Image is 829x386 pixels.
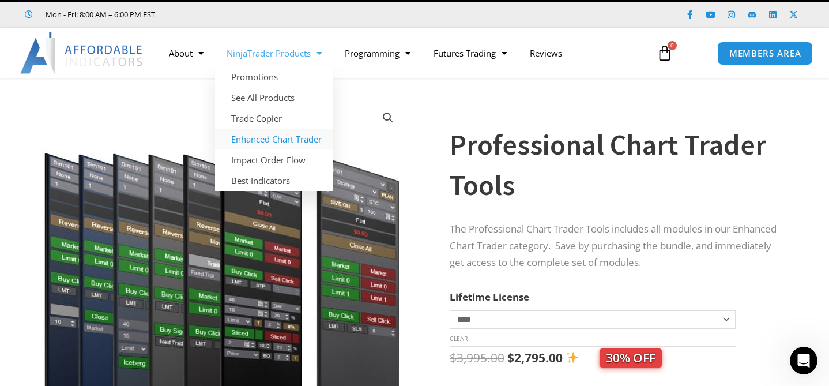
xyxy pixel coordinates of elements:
h1: Professional Chart Trader Tools [450,125,786,205]
a: Clear options [450,335,468,343]
a: Futures Trading [422,40,518,66]
span: MEMBERS AREA [729,49,801,58]
bdi: 3,995.00 [450,350,504,366]
span: Mon - Fri: 8:00 AM – 6:00 PM EST [43,8,155,21]
a: 0 [639,36,690,70]
span: 30% OFF [600,348,662,368]
a: MEMBERS AREA [717,42,813,65]
a: About [157,40,215,66]
bdi: 2,795.00 [507,350,563,366]
a: NinjaTrader Products [215,40,333,66]
p: The Professional Chart Trader Tools includes all modules in our Enhanced Chart Trader category. S... [450,221,786,271]
a: View full-screen image gallery [378,107,398,128]
label: Lifetime License [450,290,529,303]
iframe: Customer reviews powered by Trustpilot [171,9,344,20]
a: Trade Copier [215,108,333,129]
iframe: Intercom live chat [790,347,817,374]
ul: NinjaTrader Products [215,66,333,191]
a: Best Indicators [215,170,333,191]
span: $ [507,350,514,366]
img: LogoAI | Affordable Indicators – NinjaTrader [20,32,144,74]
a: Reviews [518,40,574,66]
img: ✨ [566,351,578,363]
span: $ [450,350,457,366]
span: 0 [668,41,677,50]
a: Programming [333,40,422,66]
a: See All Products [215,87,333,108]
a: Impact Order Flow [215,149,333,170]
a: Promotions [215,66,333,87]
nav: Menu [157,40,647,66]
a: Enhanced Chart Trader [215,129,333,149]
